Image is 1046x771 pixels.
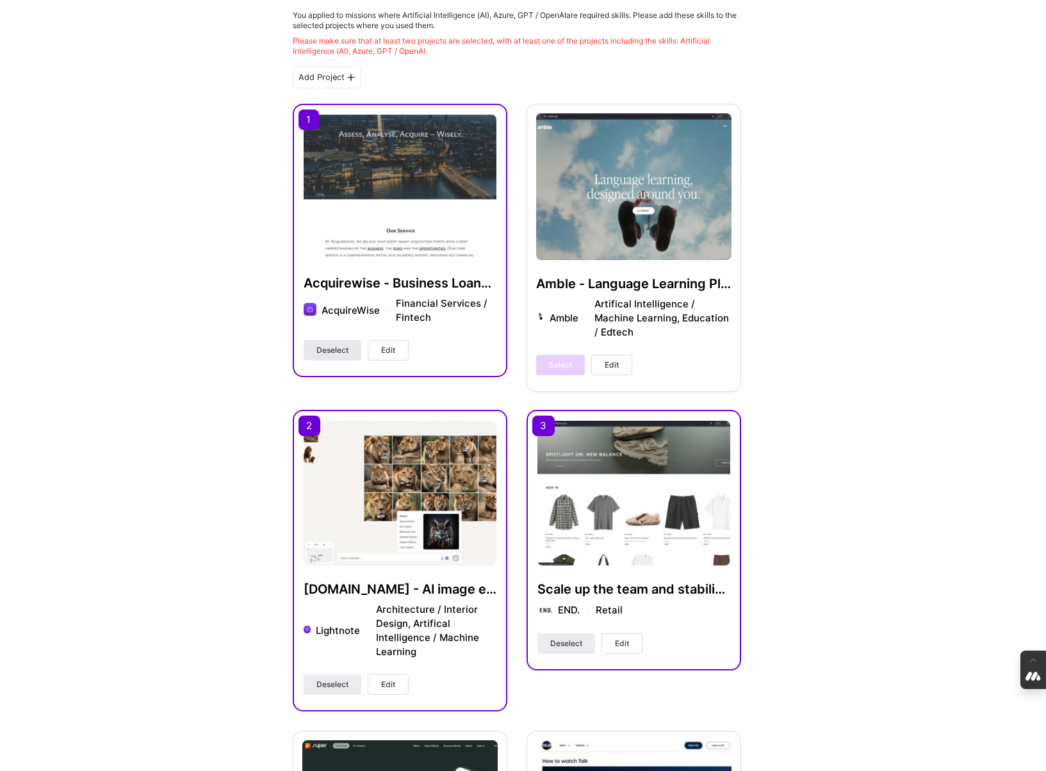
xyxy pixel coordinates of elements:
[316,679,348,690] span: Deselect
[381,345,395,356] span: Edit
[304,303,317,316] img: Company logo
[322,296,496,325] div: AcquireWise Financial Services / Fintech
[550,638,582,649] span: Deselect
[293,67,361,88] div: Add Project
[537,603,553,618] img: Company logo
[347,74,355,81] i: icon PlusBlackFlat
[368,340,409,361] button: Edit
[537,421,730,565] img: Scale up the team and stabilise the platform
[316,603,496,659] div: Lightnote Architecture / Interior Design, Artifical Intelligence / Machine Learning
[304,340,361,361] button: Deselect
[368,674,409,695] button: Edit
[537,633,595,654] button: Deselect
[591,355,632,375] button: Edit
[304,115,496,259] img: Acquirewise - Business Loans for SME Acquisitions
[381,679,395,690] span: Edit
[304,421,496,565] img: Lightnote.io - AI image editor (company pivoted away after too many competitors emerged)
[601,633,642,654] button: Edit
[304,674,361,695] button: Deselect
[304,581,496,597] h4: [DOMAIN_NAME] - AI image editor (company pivoted away after too many competitors emerged)
[304,275,496,291] h4: Acquirewise - Business Loans for SME Acquisitions
[558,603,623,617] div: END. Retail
[605,359,619,371] span: Edit
[537,581,730,597] h4: Scale up the team and stabilise the platform
[316,345,348,356] span: Deselect
[586,610,589,610] img: divider
[293,36,741,56] div: Please make sure that at least two projects are selected, with at least one of the projects inclu...
[615,638,629,649] span: Edit
[304,626,311,633] img: Company logo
